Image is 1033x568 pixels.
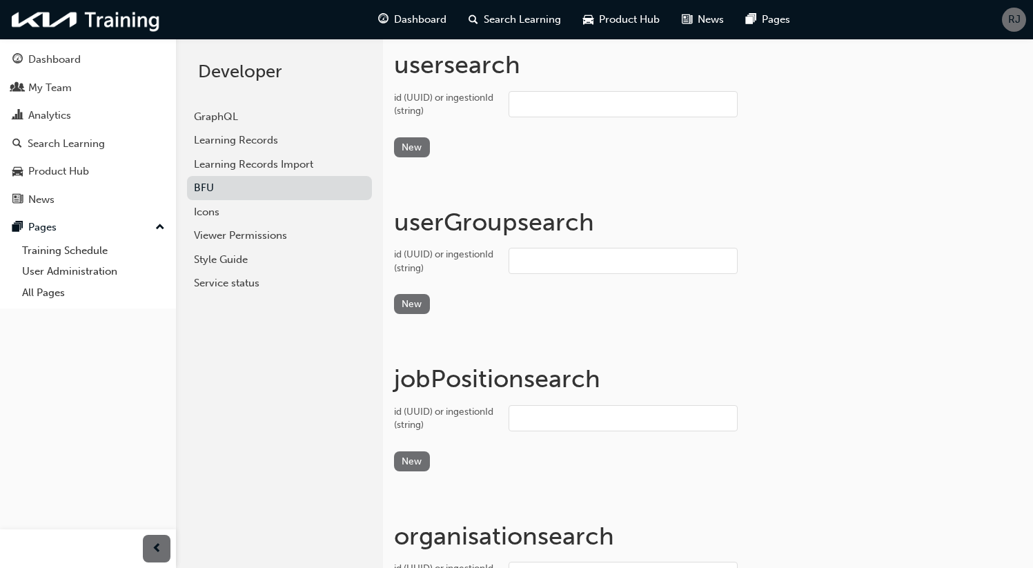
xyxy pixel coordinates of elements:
[394,248,498,275] div: id (UUID) or ingestionId (string)
[17,282,170,304] a: All Pages
[394,405,498,432] div: id (UUID) or ingestionId (string)
[12,166,23,178] span: car-icon
[194,275,365,291] div: Service status
[6,131,170,157] a: Search Learning
[394,91,498,118] div: id (UUID) or ingestionId (string)
[194,109,365,125] div: GraphQL
[17,240,170,262] a: Training Schedule
[28,52,81,68] div: Dashboard
[394,12,446,28] span: Dashboard
[7,6,166,34] img: kia-training
[187,105,372,129] a: GraphQL
[12,194,23,206] span: news-icon
[17,261,170,282] a: User Administration
[583,11,593,28] span: car-icon
[394,207,1022,237] h1: userGroup search
[394,451,430,471] button: New
[367,6,458,34] a: guage-iconDashboard
[194,228,365,244] div: Viewer Permissions
[6,44,170,215] button: DashboardMy TeamAnalyticsSearch LearningProduct HubNews
[1008,12,1021,28] span: RJ
[187,224,372,248] a: Viewer Permissions
[394,521,1022,551] h1: organisation search
[12,138,22,150] span: search-icon
[28,108,71,124] div: Analytics
[762,12,790,28] span: Pages
[1002,8,1026,32] button: RJ
[194,157,365,173] div: Learning Records Import
[6,47,170,72] a: Dashboard
[187,153,372,177] a: Learning Records Import
[187,271,372,295] a: Service status
[394,364,1022,394] h1: jobPosition search
[12,222,23,234] span: pages-icon
[12,82,23,95] span: people-icon
[735,6,801,34] a: pages-iconPages
[28,192,55,208] div: News
[698,12,724,28] span: News
[394,50,1022,80] h1: user search
[572,6,671,34] a: car-iconProduct Hub
[509,248,738,274] input: id (UUID) or ingestionId (string)
[12,110,23,122] span: chart-icon
[28,219,57,235] div: Pages
[6,103,170,128] a: Analytics
[6,215,170,240] button: Pages
[599,12,660,28] span: Product Hub
[28,164,89,179] div: Product Hub
[12,54,23,66] span: guage-icon
[6,75,170,101] a: My Team
[6,159,170,184] a: Product Hub
[746,11,756,28] span: pages-icon
[458,6,572,34] a: search-iconSearch Learning
[671,6,735,34] a: news-iconNews
[194,133,365,148] div: Learning Records
[194,204,365,220] div: Icons
[152,540,162,558] span: prev-icon
[194,252,365,268] div: Style Guide
[187,176,372,200] a: BFU
[28,136,105,152] div: Search Learning
[187,128,372,153] a: Learning Records
[187,200,372,224] a: Icons
[6,187,170,213] a: News
[187,248,372,272] a: Style Guide
[682,11,692,28] span: news-icon
[394,294,430,314] button: New
[469,11,478,28] span: search-icon
[198,61,361,83] h2: Developer
[509,91,738,117] input: id (UUID) or ingestionId (string)
[509,405,738,431] input: id (UUID) or ingestionId (string)
[28,80,72,96] div: My Team
[484,12,561,28] span: Search Learning
[394,137,430,157] button: New
[155,219,165,237] span: up-icon
[378,11,388,28] span: guage-icon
